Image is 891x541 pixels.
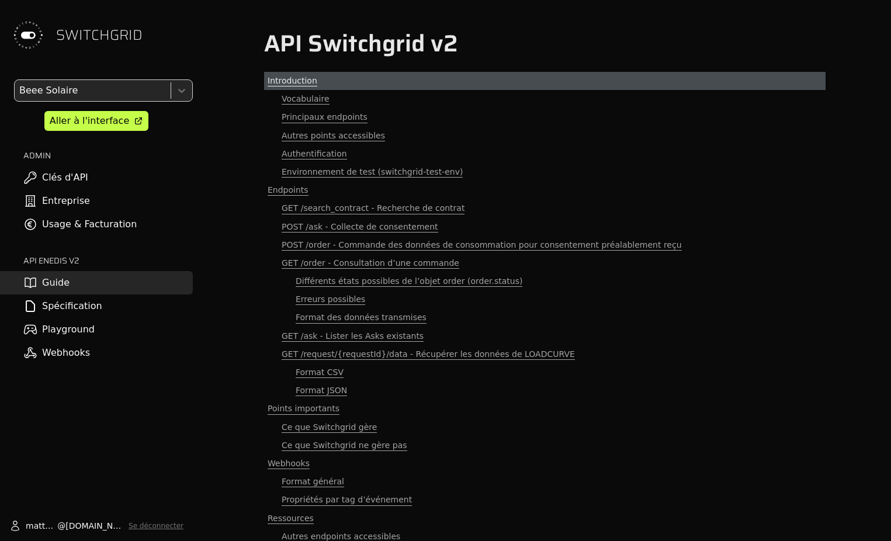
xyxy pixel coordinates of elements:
a: Propriétés par tag d’événement [264,491,826,509]
a: Introduction [264,72,826,90]
a: Erreurs possibles [264,290,826,308]
a: Ce que Switchgrid gère [264,418,826,436]
a: Ressources [264,509,826,528]
span: @ [57,520,65,532]
a: GET /search_contract - Recherche de contrat [264,199,826,217]
span: Points importants [268,403,339,414]
a: Format JSON [264,382,826,400]
span: GET /ask - Lister les Asks existants [282,331,424,342]
a: Points importants [264,400,826,418]
span: Authentification [282,148,347,159]
a: Environnement de test (switchgrid-test-env) [264,163,826,181]
a: Webhooks [264,455,826,473]
span: Vocabulaire [282,93,330,105]
span: Webhooks [268,458,310,469]
span: GET /search_contract - Recherche de contrat [282,203,464,214]
a: Endpoints [264,181,826,199]
a: Différents états possibles de l’objet order (order.status) [264,272,826,290]
button: Se déconnecter [129,521,183,530]
a: Format CSV [264,363,826,382]
a: Format général [264,473,826,491]
a: GET /order - Consultation d’une commande [264,254,826,272]
h1: API Switchgrid v2 [264,30,826,58]
span: Ressources [268,513,314,524]
span: SWITCHGRID [56,26,143,44]
a: POST /ask - Collecte de consentement [264,218,826,236]
a: GET /ask - Lister les Asks existants [264,327,826,345]
span: Différents états possibles de l’objet order (order.status) [296,276,522,287]
span: Erreurs possibles [296,294,365,305]
span: Ce que Switchgrid gère [282,422,377,433]
span: Format général [282,476,344,487]
span: Propriétés par tag d’événement [282,494,412,505]
span: Ce que Switchgrid ne gère pas [282,440,407,451]
img: Switchgrid Logo [9,16,47,54]
a: POST /order - Commande des données de consommation pour consentement préalablement reçu [264,236,826,254]
span: GET /order - Consultation d’une commande [282,258,459,269]
span: POST /order - Commande des données de consommation pour consentement préalablement reçu [282,240,682,251]
span: GET /request/{requestId}/data - Récupérer les données de LOADCURVE [282,349,575,360]
span: Autres points accessibles [282,130,385,141]
span: Environnement de test (switchgrid-test-env) [282,167,463,178]
span: POST /ask - Collecte de consentement [282,221,438,233]
a: Format des données transmises [264,308,826,327]
span: Format CSV [296,367,344,378]
span: Format JSON [296,385,347,396]
a: Principaux endpoints [264,108,826,126]
span: Format des données transmises [296,312,427,323]
h2: ADMIN [23,150,193,161]
div: Aller à l'interface [50,114,129,128]
span: [DOMAIN_NAME] [65,520,124,532]
span: Introduction [268,75,317,86]
h2: API ENEDIS v2 [23,255,193,266]
span: matthieu [26,520,57,532]
a: Ce que Switchgrid ne gère pas [264,436,826,455]
a: Vocabulaire [264,90,826,108]
a: GET /request/{requestId}/data - Récupérer les données de LOADCURVE [264,345,826,363]
span: Endpoints [268,185,308,196]
a: Aller à l'interface [44,111,148,131]
a: Autres points accessibles [264,127,826,145]
span: Principaux endpoints [282,112,368,123]
a: Authentification [264,145,826,163]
